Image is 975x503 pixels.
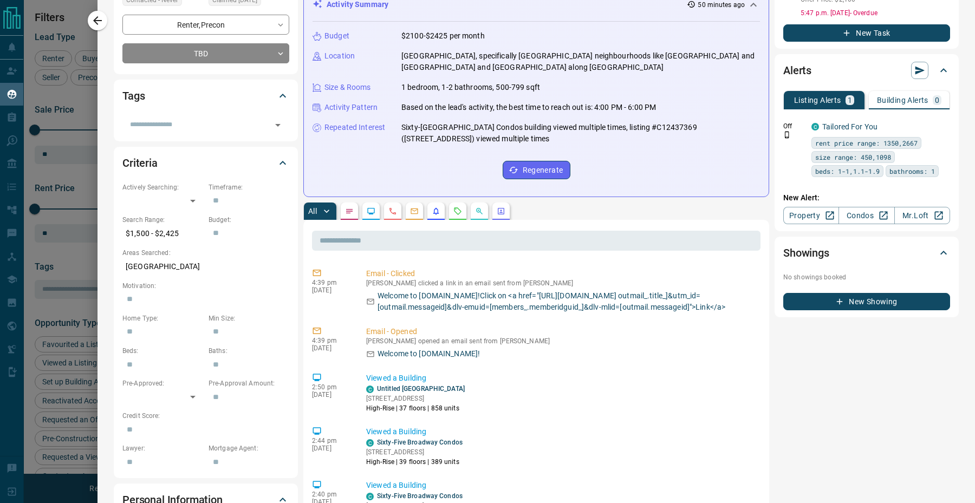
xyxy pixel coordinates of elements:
[783,131,791,139] svg: Push Notification Only
[122,443,203,453] p: Lawyer:
[324,82,371,93] p: Size & Rooms
[783,207,839,224] a: Property
[377,385,465,393] a: Untitled [GEOGRAPHIC_DATA]
[783,24,950,42] button: New Task
[122,15,289,35] div: Renter , Precon
[783,244,829,262] h2: Showings
[378,348,480,360] p: Welcome to [DOMAIN_NAME]!
[815,138,918,148] span: rent price range: 1350,2667
[432,207,440,215] svg: Listing Alerts
[475,207,484,215] svg: Opportunities
[401,30,485,42] p: $2100-$2425 per month
[783,272,950,282] p: No showings booked
[122,378,203,388] p: Pre-Approved:
[209,443,289,453] p: Mortgage Agent:
[367,207,375,215] svg: Lead Browsing Activity
[783,121,805,131] p: Off
[783,293,950,310] button: New Showing
[377,492,463,500] a: Sixty-Five Broadway Condos
[783,240,950,266] div: Showings
[815,166,880,177] span: beds: 1-1,1.1-1.9
[270,117,285,133] button: Open
[935,96,939,104] p: 0
[401,122,760,145] p: Sixty-[GEOGRAPHIC_DATA] Condos building viewed multiple times, listing #C12437369 ([STREET_ADDRES...
[122,87,145,104] h2: Tags
[324,102,378,113] p: Activity Pattern
[324,122,385,133] p: Repeated Interest
[783,62,811,79] h2: Alerts
[122,150,289,176] div: Criteria
[848,96,852,104] p: 1
[312,344,350,352] p: [DATE]
[366,403,465,413] p: High-Rise | 37 floors | 858 units
[345,207,354,215] svg: Notes
[894,207,950,224] a: Mr.Loft
[122,182,203,192] p: Actively Searching:
[366,394,465,403] p: [STREET_ADDRESS]
[312,491,350,498] p: 2:40 pm
[209,378,289,388] p: Pre-Approval Amount:
[377,439,463,446] a: Sixty-Five Broadway Condos
[324,30,349,42] p: Budget
[366,447,463,457] p: [STREET_ADDRESS]
[122,258,289,276] p: [GEOGRAPHIC_DATA]
[312,286,350,294] p: [DATE]
[312,279,350,286] p: 4:39 pm
[366,326,756,337] p: Email - Opened
[209,215,289,225] p: Budget:
[122,215,203,225] p: Search Range:
[308,207,317,215] p: All
[794,96,841,104] p: Listing Alerts
[366,426,756,437] p: Viewed a Building
[366,337,756,345] p: [PERSON_NAME] opened an email sent from [PERSON_NAME]
[209,346,289,356] p: Baths:
[453,207,462,215] svg: Requests
[783,57,950,83] div: Alerts
[366,457,463,467] p: High-Rise | 39 floors | 389 units
[366,386,374,393] div: condos.ca
[324,50,355,62] p: Location
[209,182,289,192] p: Timeframe:
[122,281,289,291] p: Motivation:
[811,123,819,130] div: condos.ca
[366,493,374,500] div: condos.ca
[366,279,756,287] p: [PERSON_NAME] clicked a link in an email sent from [PERSON_NAME]
[822,122,877,131] a: Tailored For You
[838,207,894,224] a: Condos
[209,313,289,323] p: Min Size:
[815,152,891,162] span: size range: 450,1098
[877,96,928,104] p: Building Alerts
[497,207,505,215] svg: Agent Actions
[122,313,203,323] p: Home Type:
[122,411,289,421] p: Credit Score:
[401,82,540,93] p: 1 bedroom, 1-2 bathrooms, 500-799 sqft
[366,268,756,279] p: Email - Clicked
[312,437,350,445] p: 2:44 pm
[503,161,570,179] button: Regenerate
[378,290,756,313] p: Welcome to [DOMAIN_NAME]!Click on <a href="[URL][DOMAIN_NAME] outmail_.title_]&utm_id=[outmail.me...
[312,337,350,344] p: 4:39 pm
[312,391,350,399] p: [DATE]
[122,225,203,243] p: $1,500 - $2,425
[312,445,350,452] p: [DATE]
[783,192,950,204] p: New Alert:
[401,102,656,113] p: Based on the lead's activity, the best time to reach out is: 4:00 PM - 6:00 PM
[889,166,935,177] span: bathrooms: 1
[366,439,374,447] div: condos.ca
[312,383,350,391] p: 2:50 pm
[122,248,289,258] p: Areas Searched:
[122,83,289,109] div: Tags
[366,480,756,491] p: Viewed a Building
[410,207,419,215] svg: Emails
[122,346,203,356] p: Beds:
[801,8,950,18] p: 5:47 p.m. [DATE] - Overdue
[122,43,289,63] div: TBD
[122,154,158,172] h2: Criteria
[401,50,760,73] p: [GEOGRAPHIC_DATA], specifically [GEOGRAPHIC_DATA] neighbourhoods like [GEOGRAPHIC_DATA] and [GEOG...
[366,373,756,384] p: Viewed a Building
[388,207,397,215] svg: Calls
